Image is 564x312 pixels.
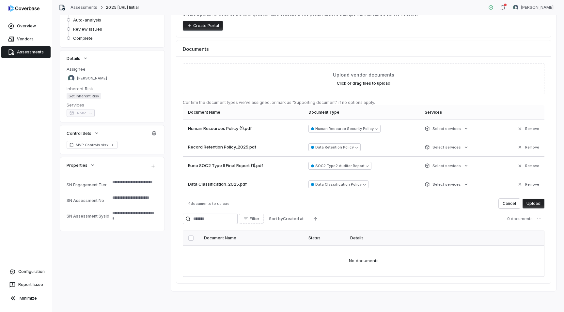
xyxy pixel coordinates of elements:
div: Details [350,235,523,241]
button: Remove [515,160,541,172]
dt: Assignee [67,66,158,72]
button: Minimize [3,292,49,305]
button: Select services [423,160,471,172]
button: Upload [523,199,544,208]
dt: Inherent Risk [67,86,158,92]
span: 4 documents to upload [188,201,229,206]
img: Sayantan Bhattacherjee avatar [68,75,74,81]
svg: Ascending [313,216,318,221]
span: Complete [73,35,93,41]
button: Select services [423,141,471,153]
span: Review issues [73,26,102,32]
div: SN Engagement Tier [67,182,110,187]
img: Sayantan Bhattacherjee avatar [513,5,518,10]
button: Data Retention Policy [308,143,361,151]
th: Services [419,105,496,120]
a: Assessments [1,46,51,58]
span: 0 documents [507,216,533,221]
a: MVP Controls.xlsx [67,141,117,149]
dt: Services [67,102,158,108]
span: Euno SOC2 Type II Final Report (1).pdf [188,163,263,169]
button: Select services [423,123,471,135]
span: Properties [67,162,87,168]
span: [PERSON_NAME] [77,76,107,81]
span: Data Classification_2025.pdf [188,181,247,188]
button: Remove [515,123,541,135]
button: Cancel [499,199,520,208]
div: Status [308,235,340,241]
div: SN Assessment No [67,198,110,203]
button: Sort byCreated at [265,214,307,224]
span: Record Retention Policy_2025.pdf [188,144,256,150]
a: Overview [1,20,51,32]
span: [PERSON_NAME] [521,5,554,10]
button: Details [65,52,90,64]
button: Create Portal [183,21,223,31]
a: Assessments [70,5,97,10]
button: Remove [515,141,541,153]
a: Vendors [1,33,51,45]
button: Filter [239,214,264,224]
span: Details [67,55,80,61]
div: SN Assessment SysId [67,214,110,219]
span: MVP Controls.xlsx [76,142,108,148]
img: logo-D7KZi-bG.svg [8,5,39,12]
button: Remove [515,178,541,190]
p: Confirm the document types we've assigned, or mark as "Supporting document" if no options apply. [183,100,544,105]
button: Control Sets [65,127,101,139]
button: Data Classification Policy [308,180,368,188]
span: Control Sets [67,130,91,136]
button: Sayantan Bhattacherjee avatar[PERSON_NAME] [509,3,557,12]
span: 2025 [URL] Initial [106,5,139,10]
td: No documents [183,245,544,277]
label: Click or drag files to upload [337,81,390,86]
button: SOC2 Type2 Auditor Report [308,162,371,170]
button: Select services [423,178,471,190]
th: Document Type [303,105,419,120]
span: Human Resources Policy (1).pdf [188,125,252,132]
a: Configuration [3,266,49,277]
div: Document Name [204,235,298,241]
span: Documents [183,46,209,52]
button: Report Issue [3,279,49,291]
button: Ascending [309,214,322,224]
span: Set Inherent Risk [67,93,101,99]
span: Auto-analysis [73,17,101,23]
button: Properties [65,159,97,171]
th: Document Name [183,105,303,120]
button: Human Resource Security Policy [308,125,381,133]
span: Filter [250,216,259,221]
span: Upload vendor documents [333,71,394,78]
